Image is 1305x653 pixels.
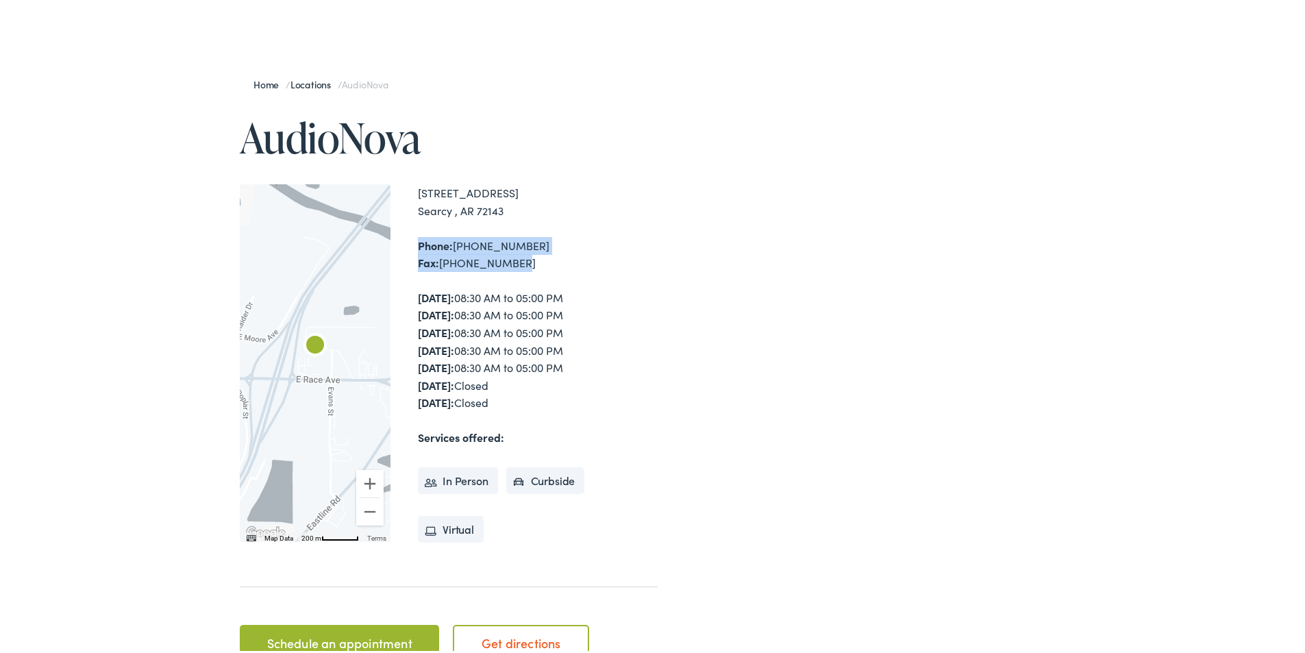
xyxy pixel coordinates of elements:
strong: [DATE]: [418,375,454,390]
button: Zoom in [356,467,384,495]
span: AudioNova [342,75,388,88]
strong: Fax: [418,252,439,267]
div: [STREET_ADDRESS] Searcy , AR 72143 [418,182,658,217]
button: Map Scale: 200 m per 51 pixels [297,530,363,539]
a: Terms (opens in new tab) [367,532,386,539]
a: Open this area in Google Maps (opens a new window) [243,521,288,539]
strong: [DATE]: [418,357,454,372]
strong: Services offered: [418,427,504,442]
button: Keyboard shortcuts [247,531,256,541]
img: Google [243,521,288,539]
div: 08:30 AM to 05:00 PM 08:30 AM to 05:00 PM 08:30 AM to 05:00 PM 08:30 AM to 05:00 PM 08:30 AM to 0... [418,286,658,409]
strong: [DATE]: [418,287,454,302]
a: Home [253,75,286,88]
li: In Person [418,465,498,492]
div: AudioNova [299,328,332,360]
a: Locations [290,75,338,88]
span: / / [253,75,388,88]
strong: [DATE]: [418,304,454,319]
h1: AudioNova [240,112,658,158]
span: 200 m [301,532,321,539]
li: Curbside [506,465,585,492]
button: Map Data [264,531,293,541]
button: Zoom out [356,495,384,523]
strong: [DATE]: [418,392,454,407]
strong: [DATE]: [418,340,454,355]
strong: [DATE]: [418,322,454,337]
li: Virtual [418,513,484,541]
strong: Phone: [418,235,453,250]
div: [PHONE_NUMBER] [PHONE_NUMBER] [418,234,658,269]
